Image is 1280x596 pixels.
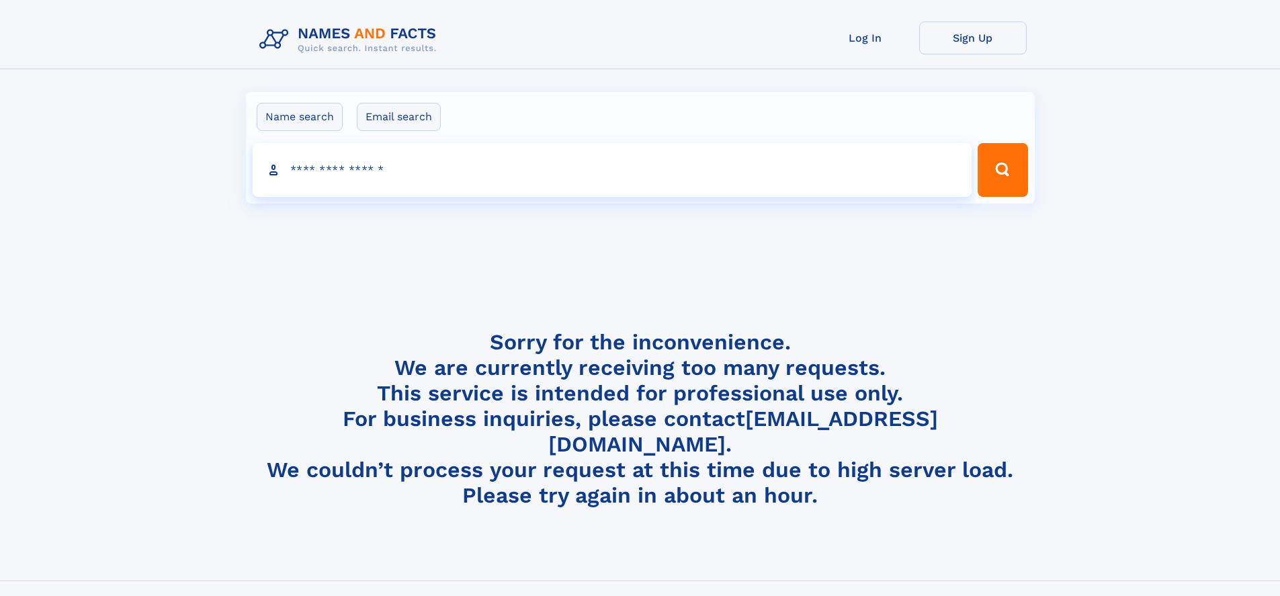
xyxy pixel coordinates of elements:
[919,22,1027,54] a: Sign Up
[254,22,447,58] img: Logo Names and Facts
[548,406,938,457] a: [EMAIL_ADDRESS][DOMAIN_NAME]
[357,103,441,131] label: Email search
[812,22,919,54] a: Log In
[257,103,343,131] label: Name search
[978,143,1027,197] button: Search Button
[254,329,1027,509] h4: Sorry for the inconvenience. We are currently receiving too many requests. This service is intend...
[253,143,972,197] input: search input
